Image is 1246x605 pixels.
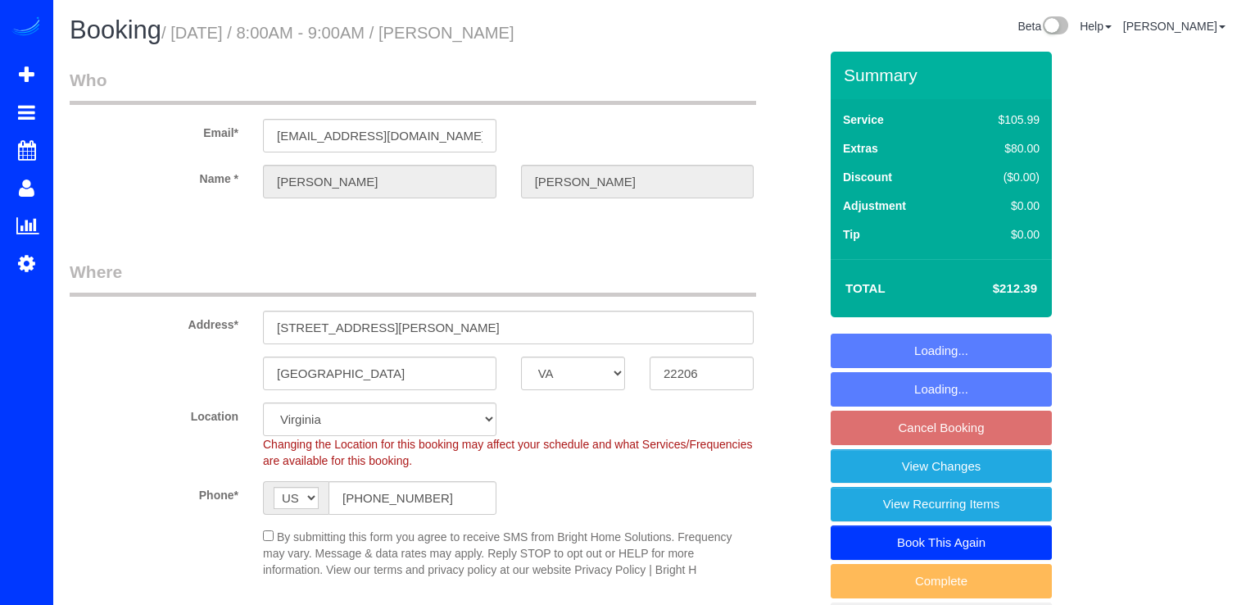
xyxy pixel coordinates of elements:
legend: Where [70,260,756,297]
label: Phone* [57,481,251,503]
label: Address* [57,311,251,333]
legend: Who [70,68,756,105]
a: Help [1080,20,1112,33]
a: [PERSON_NAME] [1123,20,1226,33]
a: Beta [1017,20,1068,33]
h3: Summary [844,66,1044,84]
label: Adjustment [843,198,906,214]
div: ($0.00) [963,169,1040,185]
div: $105.99 [963,111,1040,128]
input: Last Name* [521,165,754,198]
span: Changing the Location for this booking may affect your schedule and what Services/Frequencies are... [263,438,752,467]
h4: $212.39 [944,282,1037,296]
strong: Total [845,281,886,295]
label: Name * [57,165,251,187]
span: By submitting this form you agree to receive SMS from Bright Home Solutions. Frequency may vary. ... [263,530,732,576]
small: / [DATE] / 8:00AM - 9:00AM / [PERSON_NAME] [161,24,514,42]
div: $0.00 [963,198,1040,214]
label: Service [843,111,884,128]
a: Book This Again [831,525,1052,560]
a: View Recurring Items [831,487,1052,521]
label: Extras [843,140,878,157]
input: Phone* [328,481,496,515]
div: $0.00 [963,226,1040,243]
label: Discount [843,169,892,185]
span: Booking [70,16,161,44]
label: Location [57,403,251,425]
div: $80.00 [963,140,1040,157]
input: First Name* [263,165,496,198]
label: Email* [57,119,251,141]
img: New interface [1041,16,1068,38]
label: Tip [843,226,860,243]
input: Zip Code* [650,357,754,390]
img: Automaid Logo [10,16,43,39]
input: City* [263,357,496,390]
a: View Changes [831,449,1052,484]
input: Email* [263,119,496,152]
